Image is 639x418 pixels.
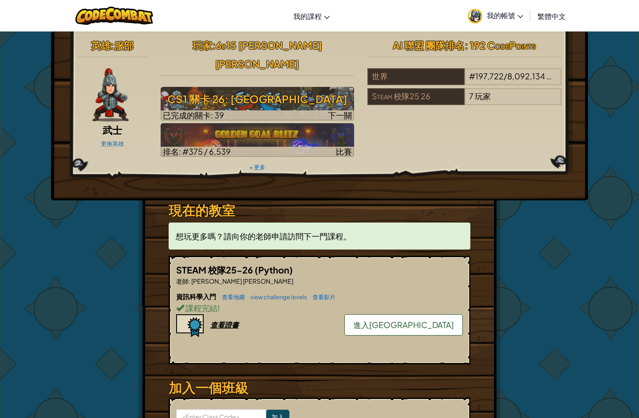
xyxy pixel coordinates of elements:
[249,164,265,171] a: + 更多
[469,91,473,101] span: 7
[161,123,355,157] img: Golden Goal
[475,91,491,101] span: 玩家
[169,378,470,398] h3: 加入一個班級
[487,11,523,20] span: 我的帳號
[212,39,216,51] span: :
[176,231,351,241] span: 想玩更多嗎？請向你的老師申請訪問下一門課程。
[475,71,504,81] span: 197,722
[217,293,245,301] a: 查看地圖
[367,77,561,87] a: 世界#197,722/8,092,134玩家
[293,12,322,21] span: 我的課程
[217,303,220,313] span: !
[110,39,114,51] span: :
[210,320,239,329] div: 查看證書
[161,89,355,109] h3: CS1 關卡 26: [GEOGRAPHIC_DATA]
[114,39,134,51] span: 服部
[176,277,189,285] span: 老師
[176,292,217,301] span: 資訊科學入門
[367,97,561,107] a: Steam 校隊25 267玩家
[367,68,464,85] div: 世界
[176,264,255,275] span: STEAM 校隊25-26
[190,277,293,285] span: [PERSON_NAME] [PERSON_NAME]
[91,39,110,51] span: 英雄
[176,320,239,329] a: 查看證書
[161,87,355,121] img: CS1 關卡 26: Wakka Maul競技場
[353,320,454,330] span: 進入[GEOGRAPHIC_DATA]
[328,110,352,120] span: 下一關
[92,68,129,121] img: samurai.pose.png
[255,264,293,275] span: (Python)
[289,4,334,28] a: 我的課程
[468,9,482,23] img: avatar
[537,12,566,21] span: 繁體中文
[103,124,122,136] span: 武士
[189,277,190,285] span: :
[463,2,528,30] a: 我的帳號
[184,303,217,313] span: 課程完結
[507,71,545,81] span: 8,092,134
[163,110,224,120] span: 已完成的關卡: 39
[193,39,212,51] span: 玩家
[101,140,124,147] a: 更換英雄
[336,146,352,156] span: 比賽
[246,293,307,301] a: view challenge levels
[176,314,204,337] img: certificate-icon.png
[393,39,465,51] span: AI 聯盟 團隊排名
[533,4,570,28] a: 繁體中文
[169,200,470,220] h3: 現在的教室
[215,39,322,70] span: 6d15 [PERSON_NAME][PERSON_NAME]
[469,71,475,81] span: #
[75,7,153,25] img: CodeCombat logo
[546,71,562,81] span: 玩家
[367,88,464,105] div: Steam 校隊25 26
[308,293,335,301] a: 查看影片
[465,39,536,51] span: : 192 CodePoints
[161,123,355,157] a: 排名: #375 / 6,539比賽
[163,146,231,156] span: 排名: #375 / 6,539
[161,87,355,121] a: 下一關
[504,71,507,81] span: /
